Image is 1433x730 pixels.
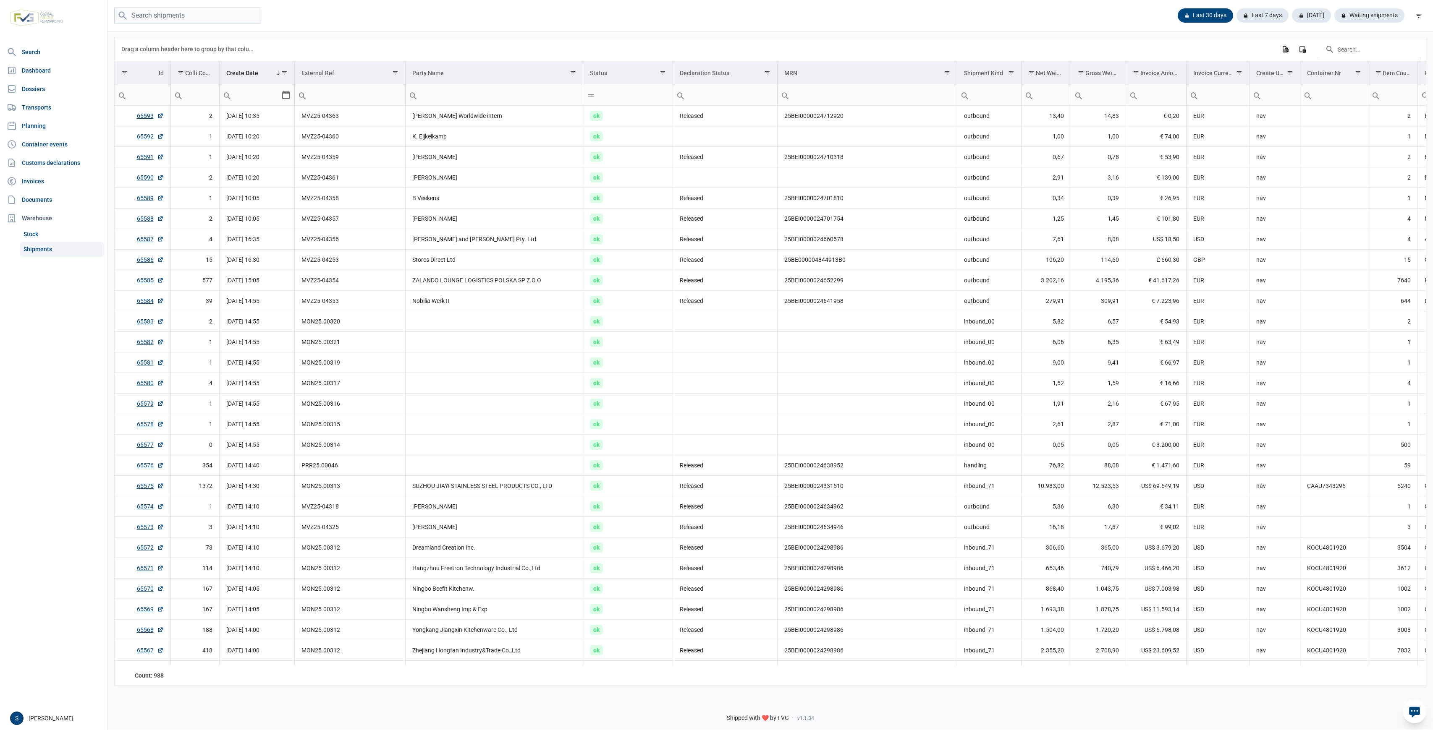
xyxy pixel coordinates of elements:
td: outbound [957,270,1022,291]
td: 1 [1368,394,1417,414]
input: Filter cell [1250,85,1300,105]
td: 500 [1368,435,1417,455]
td: nav [1249,229,1300,250]
td: Column Colli Count [170,61,220,85]
a: 65580 [137,379,164,387]
td: 2,16 [1071,394,1126,414]
td: 12.523,53 [1071,476,1126,496]
td: 6,35 [1071,332,1126,352]
td: nav [1249,435,1300,455]
td: 9,41 [1071,352,1126,373]
input: Filter cell [1071,85,1126,105]
td: MON25.00321 [295,332,406,352]
a: 65584 [137,297,164,305]
input: Filter cell [673,85,777,105]
td: EUR [1187,394,1250,414]
td: 2 [170,209,220,229]
td: Released [673,476,778,496]
td: nav [1249,147,1300,167]
a: 65583 [137,317,164,326]
a: 65589 [137,194,164,202]
td: Released [673,270,778,291]
td: 76,82 [1022,455,1071,476]
td: 13,40 [1022,106,1071,126]
td: nav [1249,126,1300,147]
td: MON25.00320 [295,311,406,332]
td: Filter cell [1300,85,1368,106]
td: 3.202,16 [1022,270,1071,291]
div: Export all data to Excel [1278,42,1293,57]
a: 65578 [137,420,164,428]
td: Filter cell [1126,85,1187,106]
td: 1 [1368,414,1417,435]
td: Column Create Date [220,61,295,85]
td: Released [673,250,778,270]
td: MVZ25-04359 [295,147,406,167]
div: Data grid toolbar [121,37,1419,61]
td: PRR25.00046 [295,455,406,476]
td: Filter cell [1187,85,1250,106]
td: EUR [1187,270,1250,291]
td: MON25.00316 [295,394,406,414]
td: 8,08 [1071,229,1126,250]
td: [PERSON_NAME] Worldwide intern [406,106,583,126]
td: 15 [170,250,220,270]
div: Column Chooser [1295,42,1310,57]
div: Select [281,85,291,105]
td: Column Shipment Kind [957,61,1022,85]
td: MVZ25-04354 [295,270,406,291]
td: Filter cell [673,85,778,106]
span: Show filter options for column 'MRN' [944,70,950,76]
td: 4 [1368,373,1417,394]
span: Show filter options for column 'Gross Weight' [1078,70,1084,76]
td: outbound [957,209,1022,229]
div: Search box [295,85,310,105]
td: EUR [1187,311,1250,332]
td: EUR [1187,435,1250,455]
td: 106,20 [1022,250,1071,270]
td: [PERSON_NAME] [406,167,583,188]
td: nav [1249,394,1300,414]
td: nav [1249,270,1300,291]
div: Drag a column header here to group by that column [121,42,256,56]
td: Column Container Nr [1300,61,1368,85]
td: Filter cell [1071,85,1126,106]
span: Show filter options for column 'Colli Count' [178,70,184,76]
td: 279,91 [1022,291,1071,311]
input: Filter cell [1368,85,1417,105]
span: Show filter options for column 'Create User' [1287,70,1293,76]
div: Search box [1187,85,1202,105]
td: Column Gross Weight [1071,61,1126,85]
td: EUR [1187,352,1250,373]
td: Nobilia Werk II [406,291,583,311]
td: SUZHOU JIAYI STAINLESS STEEL PRODUCTS CO., LTD [406,476,583,496]
td: nav [1249,188,1300,209]
td: 2 [170,167,220,188]
a: 65581 [137,358,164,367]
a: 65576 [137,461,164,469]
td: 5,82 [1022,311,1071,332]
a: 65588 [137,214,164,223]
td: 2,91 [1022,167,1071,188]
td: MON25.00315 [295,414,406,435]
td: inbound_71 [957,476,1022,496]
div: filter [1411,8,1426,23]
td: 0,67 [1022,147,1071,167]
a: 65577 [137,441,164,449]
td: Filter cell [220,85,295,106]
div: Search box [673,85,688,105]
span: Show filter options for column 'Net Weight' [1028,70,1035,76]
td: MVZ25-04363 [295,106,406,126]
td: Column Create User [1249,61,1300,85]
td: 25BEI0000024710318 [778,147,957,167]
a: 65586 [137,255,164,264]
td: 2 [1368,147,1417,167]
span: Show filter options for column 'Id' [121,70,128,76]
span: Show filter options for column 'Create Date' [281,70,288,76]
td: Filter cell [170,85,220,106]
input: Filter cell [171,85,220,105]
td: Released [673,106,778,126]
td: 25BE000004844913B0 [778,250,957,270]
td: Column Declaration Status [673,61,778,85]
a: Shipments [20,242,104,257]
